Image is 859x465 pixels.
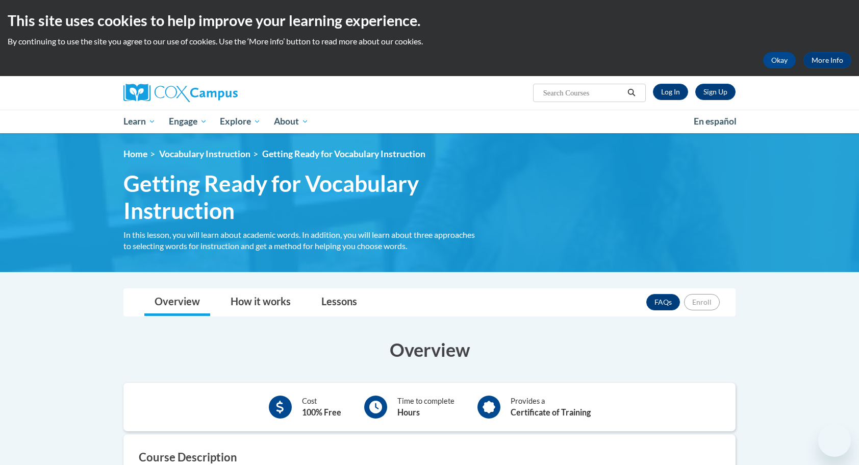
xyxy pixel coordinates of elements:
[684,294,720,310] button: Enroll
[803,52,851,68] a: More Info
[220,289,301,316] a: How it works
[8,10,851,31] h2: This site uses cookies to help improve your learning experience.
[108,110,751,133] div: Main menu
[397,407,420,417] b: Hours
[694,116,737,127] span: En español
[220,115,261,128] span: Explore
[123,84,238,102] img: Cox Campus
[397,396,454,419] div: Time to complete
[123,337,736,362] h3: Overview
[542,87,624,99] input: Search Courses
[274,115,309,128] span: About
[213,110,267,133] a: Explore
[159,149,250,159] a: Vocabulary Instruction
[511,396,591,419] div: Provides a
[267,110,315,133] a: About
[262,149,425,159] span: Getting Ready for Vocabulary Instruction
[646,294,680,310] a: FAQs
[511,407,591,417] b: Certificate of Training
[687,111,743,132] a: En español
[311,289,367,316] a: Lessons
[302,396,341,419] div: Cost
[123,84,317,102] a: Cox Campus
[162,110,214,133] a: Engage
[123,229,475,252] div: In this lesson, you will learn about academic words. In addition, you will learn about three appr...
[123,115,156,128] span: Learn
[624,87,639,99] button: Search
[117,110,162,133] a: Learn
[8,36,851,47] p: By continuing to use the site you agree to our use of cookies. Use the ‘More info’ button to read...
[763,52,796,68] button: Okay
[302,407,341,417] b: 100% Free
[818,424,851,457] iframe: Button to launch messaging window
[695,84,736,100] a: Register
[123,149,147,159] a: Home
[169,115,207,128] span: Engage
[144,289,210,316] a: Overview
[653,84,688,100] a: Log In
[123,170,475,224] span: Getting Ready for Vocabulary Instruction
